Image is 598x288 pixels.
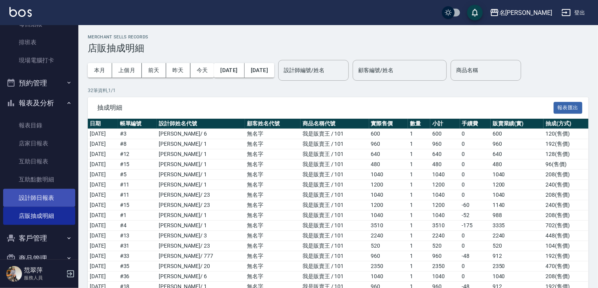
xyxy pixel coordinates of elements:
[491,200,544,210] td: 1140
[369,272,408,282] td: 1040
[430,149,460,159] td: 640
[430,119,460,129] th: 小計
[88,190,118,200] td: [DATE]
[460,159,491,170] td: 0
[467,5,483,20] button: save
[157,221,245,231] td: [PERSON_NAME]/ 1
[408,119,430,129] th: 數量
[460,210,491,221] td: -52
[88,34,589,40] h2: Merchant Sells Records
[301,221,369,231] td: 我是販賣王 / 101
[245,200,301,210] td: 無名字
[245,241,301,251] td: 無名字
[118,261,157,272] td: # 35
[88,139,118,149] td: [DATE]
[408,190,430,200] td: 1
[88,200,118,210] td: [DATE]
[118,272,157,282] td: # 36
[544,261,589,272] td: 470 ( 售價 )
[460,129,491,139] td: 0
[301,180,369,190] td: 我是販賣王 / 101
[3,33,75,51] a: 排班表
[460,200,491,210] td: -60
[301,231,369,241] td: 我是販賣王 / 101
[544,129,589,139] td: 120 ( 售價 )
[118,231,157,241] td: # 13
[408,129,430,139] td: 1
[460,231,491,241] td: 0
[245,63,274,78] button: [DATE]
[544,272,589,282] td: 208 ( 售價 )
[544,159,589,170] td: 96 ( 售價 )
[408,221,430,231] td: 1
[88,129,118,139] td: [DATE]
[245,272,301,282] td: 無名字
[3,93,75,113] button: 報表及分析
[112,63,142,78] button: 上個月
[301,210,369,221] td: 我是販賣王 / 101
[6,266,22,282] img: Person
[88,180,118,190] td: [DATE]
[24,274,64,281] p: 服務人員
[460,139,491,149] td: 0
[369,149,408,159] td: 640
[301,129,369,139] td: 我是販賣王 / 101
[157,149,245,159] td: [PERSON_NAME]/ 1
[491,272,544,282] td: 1040
[118,180,157,190] td: # 11
[544,241,589,251] td: 104 ( 售價 )
[88,241,118,251] td: [DATE]
[190,63,214,78] button: 今天
[88,272,118,282] td: [DATE]
[369,119,408,129] th: 實際售價
[301,190,369,200] td: 我是販賣王 / 101
[408,180,430,190] td: 1
[460,170,491,180] td: 0
[369,261,408,272] td: 2350
[245,221,301,231] td: 無名字
[118,170,157,180] td: # 5
[430,231,460,241] td: 2240
[157,200,245,210] td: [PERSON_NAME]/ 23
[3,207,75,225] a: 店販抽成明細
[408,200,430,210] td: 1
[460,272,491,282] td: 0
[301,272,369,282] td: 我是販賣王 / 101
[544,251,589,261] td: 192 ( 售價 )
[369,200,408,210] td: 1200
[544,200,589,210] td: 240 ( 售價 )
[460,241,491,251] td: 0
[118,251,157,261] td: # 33
[408,251,430,261] td: 1
[558,5,589,20] button: 登出
[88,261,118,272] td: [DATE]
[157,190,245,200] td: [PERSON_NAME]/ 23
[369,210,408,221] td: 1040
[88,149,118,159] td: [DATE]
[491,119,544,129] th: 販賣業績(實)
[157,261,245,272] td: [PERSON_NAME]/ 20
[491,241,544,251] td: 520
[460,261,491,272] td: 0
[369,139,408,149] td: 960
[118,221,157,231] td: # 4
[157,241,245,251] td: [PERSON_NAME]/ 23
[301,200,369,210] td: 我是販賣王 / 101
[430,251,460,261] td: 960
[157,231,245,241] td: [PERSON_NAME]/ 3
[491,129,544,139] td: 600
[491,261,544,272] td: 2350
[24,266,64,274] h5: 范翠萍
[430,200,460,210] td: 1200
[544,231,589,241] td: 448 ( 售價 )
[491,159,544,170] td: 480
[118,119,157,129] th: 帳單編號
[88,43,589,54] h3: 店販抽成明細
[3,170,75,188] a: 互助點數明細
[88,159,118,170] td: [DATE]
[491,180,544,190] td: 1200
[460,221,491,231] td: -175
[118,210,157,221] td: # 1
[544,210,589,221] td: 208 ( 售價 )
[88,119,118,129] th: 日期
